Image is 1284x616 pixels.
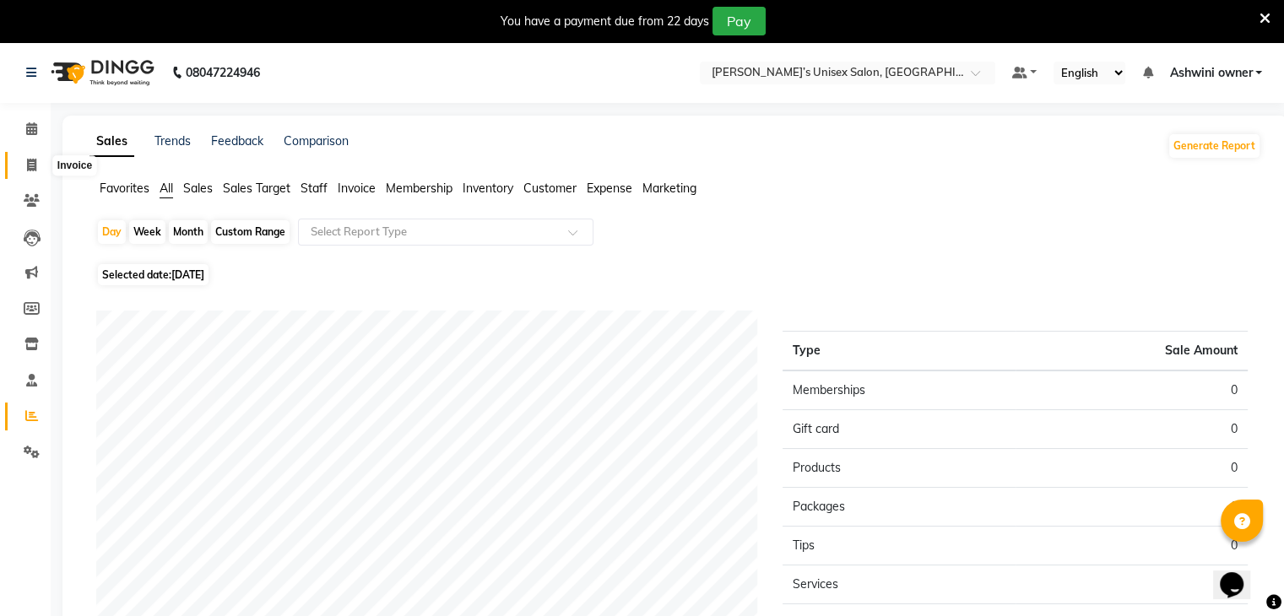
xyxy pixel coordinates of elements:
td: 0 [1016,449,1248,488]
span: [DATE] [171,268,204,281]
span: Inventory [463,181,513,196]
th: Type [783,332,1015,371]
a: Feedback [211,133,263,149]
span: Selected date: [98,264,209,285]
td: Packages [783,488,1015,527]
td: 0 [1016,410,1248,449]
div: Week [129,220,165,244]
span: Sales Target [223,181,290,196]
th: Sale Amount [1016,332,1248,371]
td: Products [783,449,1015,488]
span: All [160,181,173,196]
td: 0 [1016,565,1248,604]
div: You have a payment due from 22 days [501,13,709,30]
span: Staff [301,181,328,196]
span: Favorites [100,181,149,196]
div: Month [169,220,208,244]
iframe: chat widget [1213,548,1267,599]
div: Day [98,220,126,244]
div: Invoice [53,156,96,176]
span: Marketing [642,181,696,196]
td: 0 [1016,370,1248,410]
a: Sales [89,127,134,157]
td: 0 [1016,488,1248,527]
span: Expense [587,181,632,196]
a: Comparison [284,133,349,149]
td: Tips [783,527,1015,565]
td: Services [783,565,1015,604]
td: 0 [1016,527,1248,565]
b: 08047224946 [186,49,260,96]
div: Custom Range [211,220,290,244]
button: Generate Report [1169,134,1260,158]
span: Membership [386,181,452,196]
td: Memberships [783,370,1015,410]
button: Pay [712,7,766,35]
td: Gift card [783,410,1015,449]
span: Ashwini owner [1169,64,1252,82]
span: Invoice [338,181,376,196]
span: Customer [523,181,577,196]
span: Sales [183,181,213,196]
a: Trends [154,133,191,149]
img: logo [43,49,159,96]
